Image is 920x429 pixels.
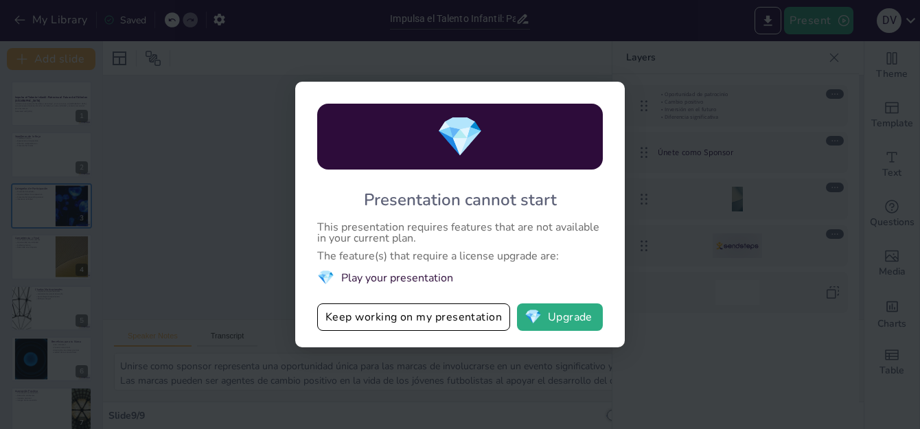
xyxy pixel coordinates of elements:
[317,268,334,287] span: diamond
[317,222,603,244] div: This presentation requires features that are not available in your current plan.
[525,310,542,324] span: diamond
[317,303,510,331] button: Keep working on my presentation
[317,251,603,262] div: The feature(s) that require a license upgrade are:
[517,303,603,331] button: diamondUpgrade
[436,111,484,163] span: diamond
[317,268,603,287] li: Play your presentation
[364,189,557,211] div: Presentation cannot start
